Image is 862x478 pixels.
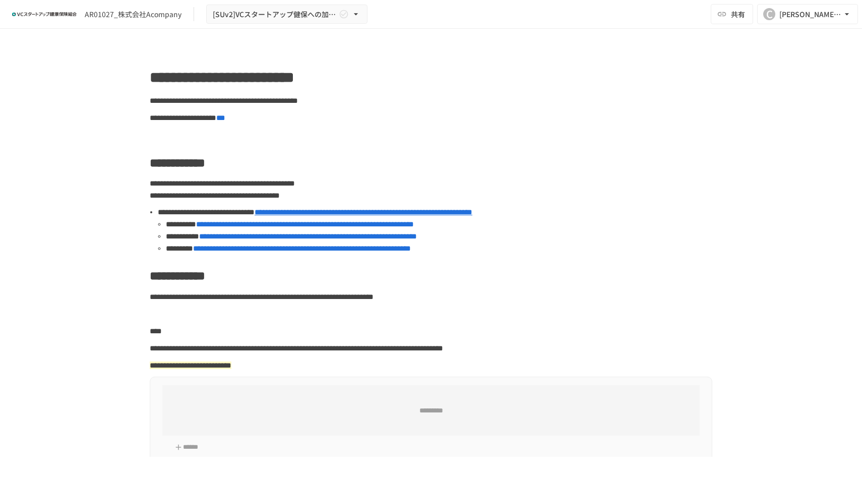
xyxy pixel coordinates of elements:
div: [PERSON_NAME][DOMAIN_NAME][EMAIL_ADDRESS][DOMAIN_NAME] [779,8,842,21]
button: C[PERSON_NAME][DOMAIN_NAME][EMAIL_ADDRESS][DOMAIN_NAME] [757,4,858,24]
div: C [763,8,775,20]
img: ZDfHsVrhrXUoWEWGWYf8C4Fv4dEjYTEDCNvmL73B7ox [12,6,77,22]
div: AR01027_株式会社Acompany [85,9,181,20]
button: [SUv2]VCスタートアップ健保への加入申請手続き [206,5,367,24]
span: [SUv2]VCスタートアップ健保への加入申請手続き [213,8,337,21]
span: 共有 [731,9,745,20]
button: 共有 [711,4,753,24]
